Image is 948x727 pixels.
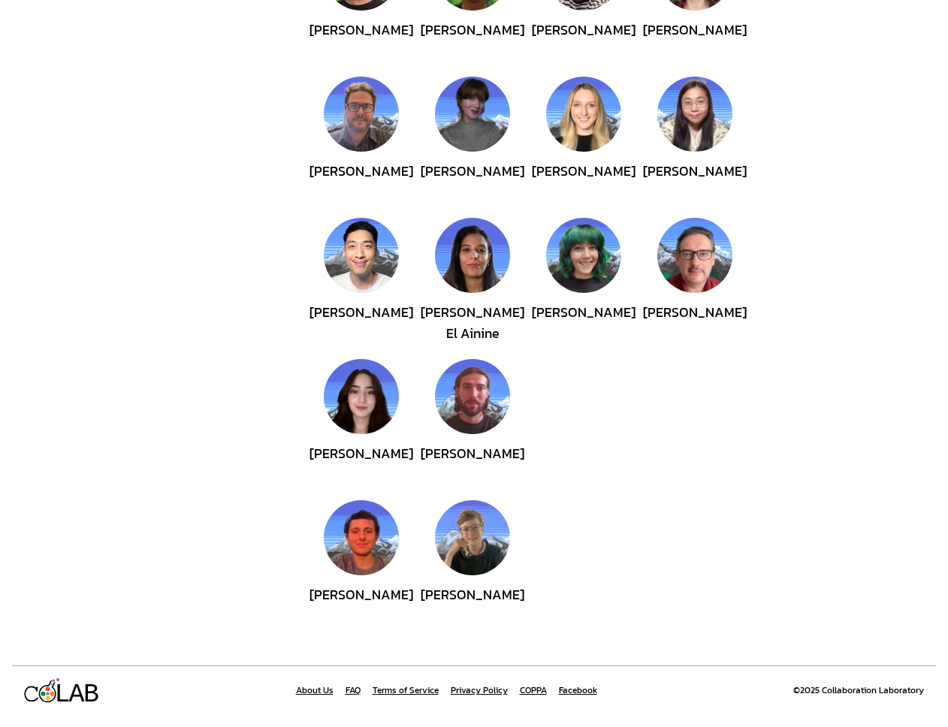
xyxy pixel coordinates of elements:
[435,218,510,293] img: Sara Ahmar El Ainine
[68,679,84,710] div: A
[309,302,413,347] div: [PERSON_NAME]
[324,77,399,206] button: Eric Pilcher[PERSON_NAME]
[532,20,636,65] div: [PERSON_NAME]
[324,500,399,629] button: Hudson[PERSON_NAME]
[435,218,510,347] button: Sara Ahmar El Ainine[PERSON_NAME] El Ainine
[309,584,413,629] div: [PERSON_NAME]
[546,77,621,152] img: Natalie Pavlish
[324,359,399,434] img: Hanae Assarikhi
[54,679,70,710] div: L
[643,161,747,206] div: [PERSON_NAME]
[309,443,413,488] div: [PERSON_NAME]
[532,302,636,347] div: [PERSON_NAME]
[559,684,597,696] a: Facebook
[324,500,399,575] img: Hudson
[657,218,732,293] img: Jeff Naqvi
[373,684,439,696] a: Terms of Service
[24,678,99,703] a: LAB
[435,359,510,488] button: James Morrissey[PERSON_NAME]
[324,77,399,152] img: Eric Pilcher
[451,684,508,696] a: Privacy Policy
[546,218,621,347] button: Kassie Vanlandingham[PERSON_NAME]
[643,20,747,65] div: [PERSON_NAME]
[546,77,621,206] button: Natalie Pavlish[PERSON_NAME]
[657,77,732,152] img: Mia Chen
[657,77,732,206] button: Mia Chen[PERSON_NAME]
[435,359,510,434] img: James Morrissey
[83,679,99,710] div: B
[657,218,732,347] button: Jeff Naqvi[PERSON_NAME]
[346,684,361,696] a: FAQ
[309,20,413,65] div: [PERSON_NAME]
[793,684,924,696] div: ©2025 Collaboration Laboratory
[435,500,510,575] img: Keegan
[421,20,524,65] div: [PERSON_NAME]
[520,684,547,696] a: COPPA
[435,77,510,206] button: Finn Blackmore[PERSON_NAME]
[546,218,621,293] img: Kassie Vanlandingham
[435,77,510,152] img: Finn Blackmore
[421,584,524,629] div: [PERSON_NAME]
[296,684,334,696] a: About Us
[324,218,399,293] img: Alex Ho
[421,161,524,206] div: [PERSON_NAME]
[435,500,510,629] button: Keegan[PERSON_NAME]
[421,302,524,347] div: [PERSON_NAME] El Ainine
[421,443,524,488] div: [PERSON_NAME]
[309,161,413,206] div: [PERSON_NAME]
[324,218,399,347] button: Alex Ho[PERSON_NAME]
[643,302,747,347] div: [PERSON_NAME]
[532,161,636,206] div: [PERSON_NAME]
[324,359,399,488] button: Hanae Assarikhi[PERSON_NAME]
